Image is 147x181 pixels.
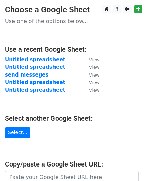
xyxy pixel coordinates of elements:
[5,5,142,15] h3: Choose a Google Sheet
[82,72,99,78] a: View
[89,57,99,62] small: View
[5,64,65,70] a: Untitled spreadsheet
[82,64,99,70] a: View
[82,79,99,85] a: View
[89,65,99,70] small: View
[89,88,99,93] small: View
[89,72,99,78] small: View
[5,160,142,168] h4: Copy/paste a Google Sheet URL:
[82,57,99,63] a: View
[5,72,48,78] a: send messeges
[5,114,142,122] h4: Select another Google Sheet:
[5,127,30,138] a: Select...
[82,87,99,93] a: View
[5,87,65,93] a: Untitled spreadsheet
[5,79,65,85] a: Untitled spreadsheet
[89,80,99,85] small: View
[5,45,142,53] h4: Use a recent Google Sheet:
[5,18,142,25] p: Use one of the options below...
[113,149,147,181] iframe: Chat Widget
[5,57,65,63] a: Untitled spreadsheet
